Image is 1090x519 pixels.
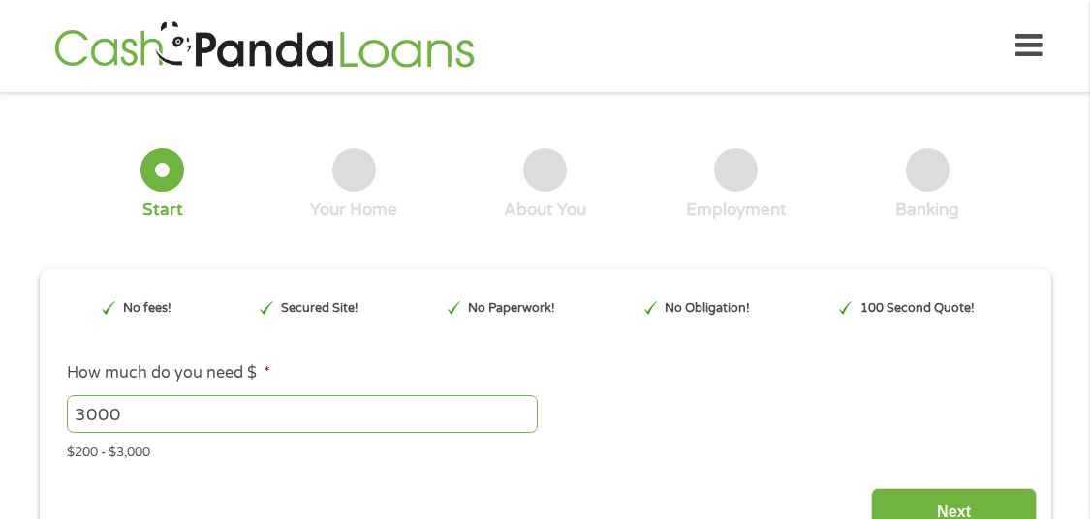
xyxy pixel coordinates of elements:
div: About You [504,199,586,221]
div: Start [142,199,183,221]
div: Your Home [310,199,397,221]
div: Employment [686,199,787,221]
label: How much do you need $ [67,363,270,383]
p: 100 Second Quote! [860,299,975,318]
div: Banking [895,199,959,221]
p: No fees! [123,299,171,318]
p: No Paperwork! [468,299,555,318]
p: Secured Site! [281,299,358,318]
p: No Obligation! [665,299,750,318]
img: GetLoanNow Logo [48,18,481,74]
div: $200 - $3,000 [67,436,1022,462]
